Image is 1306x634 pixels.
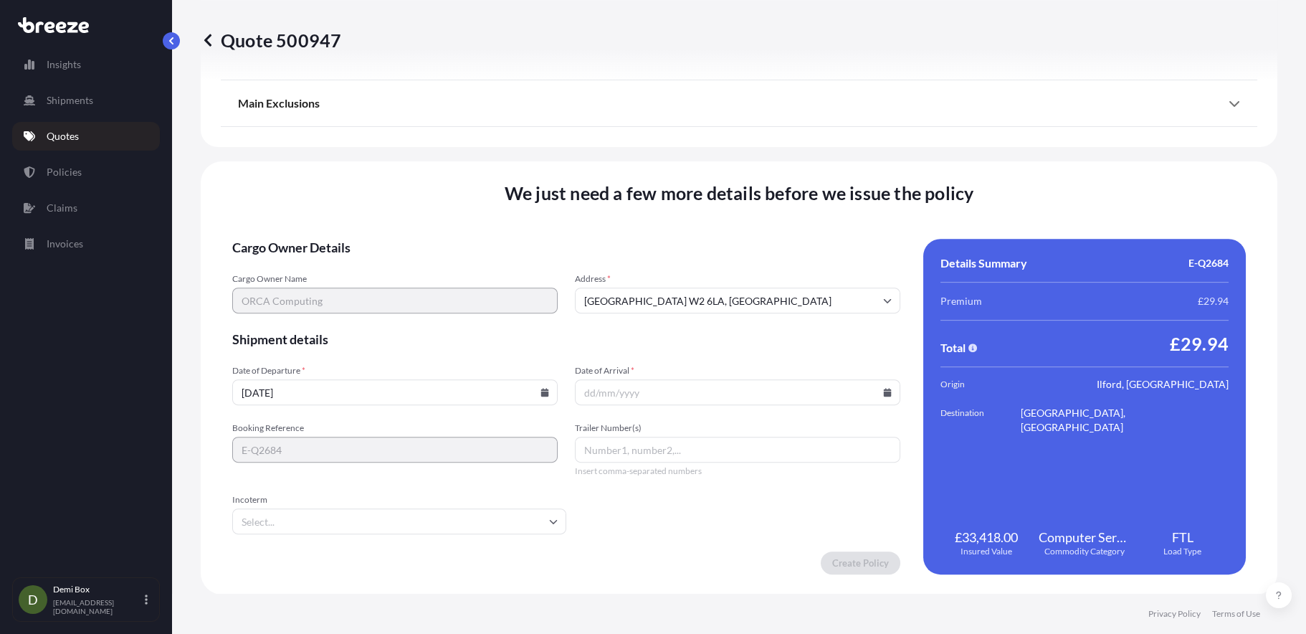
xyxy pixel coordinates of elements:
span: Load Type [1163,546,1201,557]
span: Date of Departure [232,365,558,377]
a: Shipments [12,86,160,115]
span: Computer Servers, Desktop Computers, Computer Parts, Peripherals [1039,529,1131,546]
p: Claims [47,201,77,215]
div: Main Exclusions [238,86,1240,120]
p: Create Policy [832,556,889,570]
span: Origin [940,377,1021,392]
span: Details Summary [940,256,1027,270]
span: E-Q2684 [1188,256,1229,270]
a: Insights [12,50,160,79]
p: Shipments [47,93,93,108]
span: Address [575,273,900,285]
span: Cargo Owner Details [232,239,900,256]
span: £33,418.00 [955,529,1018,546]
p: Invoices [47,237,83,251]
input: Number1, number2,... [575,437,900,463]
span: £29.94 [1198,294,1229,308]
span: £29.94 [1170,332,1229,355]
span: Insured Value [961,546,1012,557]
input: dd/mm/yyyy [232,379,558,405]
span: Trailer Number(s) [575,422,900,434]
a: Claims [12,194,160,222]
span: Date of Arrival [575,365,900,377]
span: Ilford, [GEOGRAPHIC_DATA] [1097,377,1229,392]
input: Select... [232,508,566,534]
span: We just need a few more details before we issue the policy [505,181,974,204]
span: Premium [940,294,982,308]
span: [GEOGRAPHIC_DATA], [GEOGRAPHIC_DATA] [1021,406,1229,435]
p: Quote 500947 [201,29,341,52]
a: Terms of Use [1212,608,1260,620]
p: [EMAIL_ADDRESS][DOMAIN_NAME] [53,598,142,615]
span: Main Exclusions [238,96,320,110]
span: Total [940,341,966,355]
span: Shipment details [232,331,900,348]
p: Insights [47,57,81,72]
a: Policies [12,158,160,186]
p: Quotes [47,129,79,143]
span: Incoterm [232,494,566,506]
a: Invoices [12,230,160,258]
span: FTL [1172,529,1193,546]
button: Create Policy [821,552,900,574]
span: Destination [940,406,1021,435]
a: Quotes [12,122,160,151]
input: Cargo owner address [575,288,900,313]
span: D [28,592,38,607]
input: dd/mm/yyyy [575,379,900,405]
span: Commodity Category [1044,546,1125,557]
span: Insert comma-separated numbers [575,465,900,477]
p: Demi Box [53,584,142,595]
span: Cargo Owner Name [232,273,558,285]
a: Privacy Policy [1148,608,1201,620]
input: Your internal reference [232,437,558,463]
span: Booking Reference [232,422,558,434]
p: Policies [47,165,82,179]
